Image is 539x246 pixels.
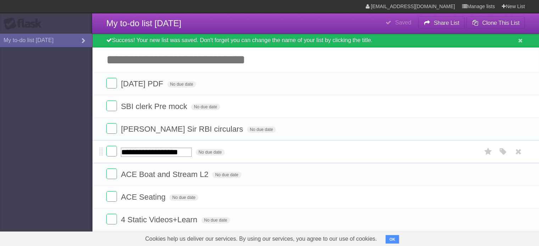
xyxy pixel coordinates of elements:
[92,34,539,47] div: Success! Your new list was saved. Don't forget you can change the name of your list by clicking t...
[386,235,399,244] button: OK
[395,19,411,25] b: Saved
[196,149,224,155] span: No due date
[434,20,459,26] b: Share List
[482,20,520,26] b: Clone This List
[169,194,198,201] span: No due date
[106,78,117,88] label: Done
[106,168,117,179] label: Done
[121,193,167,201] span: ACE Seating
[191,104,220,110] span: No due date
[247,126,276,133] span: No due date
[106,146,117,156] label: Done
[106,191,117,202] label: Done
[106,214,117,224] label: Done
[121,102,189,111] span: SBI clerk Pre mock
[418,17,465,29] button: Share List
[121,215,199,224] span: 4 Static Videos+Learn
[106,101,117,111] label: Done
[466,17,525,29] button: Clone This List
[201,217,230,223] span: No due date
[121,170,210,179] span: ACE Boat and Stream L2
[482,146,495,158] label: Star task
[4,17,46,30] div: Flask
[212,172,241,178] span: No due date
[121,125,245,133] span: [PERSON_NAME] Sir RBI circulars
[167,81,196,87] span: No due date
[106,123,117,134] label: Done
[106,18,181,28] span: My to-do list [DATE]
[121,79,165,88] span: [DATE] PDF
[138,232,384,246] span: Cookies help us deliver our services. By using our services, you agree to our use of cookies.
